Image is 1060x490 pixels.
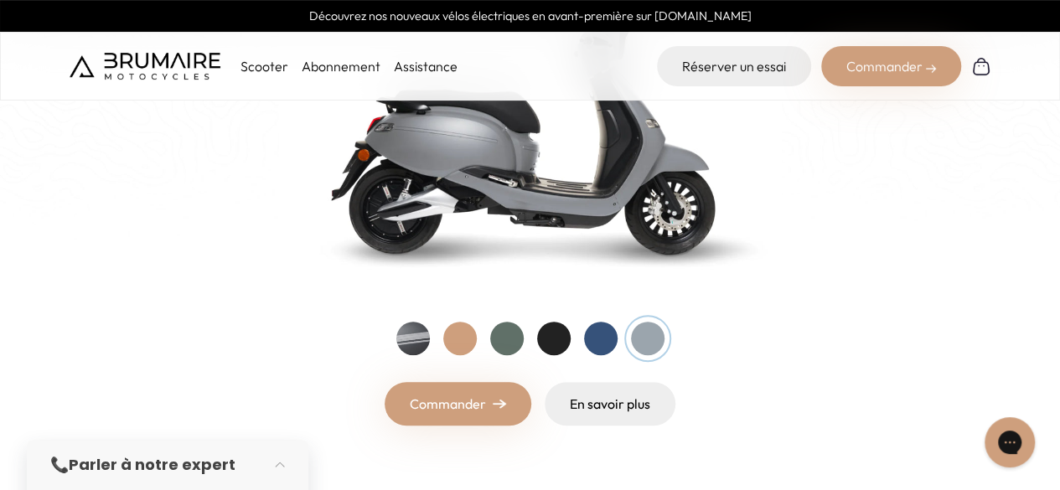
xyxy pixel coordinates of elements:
[976,411,1043,473] iframe: Gorgias live chat messenger
[657,46,811,86] a: Réserver un essai
[302,58,380,75] a: Abonnement
[70,53,220,80] img: Brumaire Motocycles
[971,56,991,76] img: Panier
[493,399,506,409] img: right-arrow.png
[385,382,531,426] a: Commander
[926,64,936,74] img: right-arrow-2.png
[821,46,961,86] div: Commander
[240,56,288,76] p: Scooter
[394,58,458,75] a: Assistance
[545,382,675,426] a: En savoir plus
